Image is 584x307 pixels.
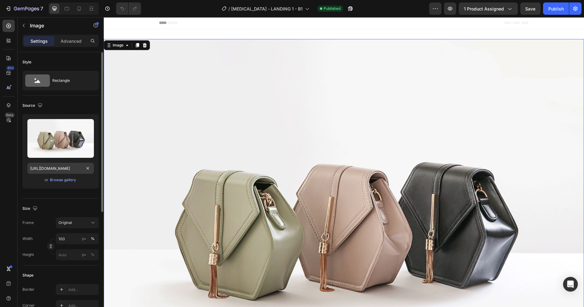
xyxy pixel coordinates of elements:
[30,22,82,29] p: Image
[50,177,77,183] button: Browse gallery
[228,6,230,12] span: /
[526,6,536,11] span: Save
[82,236,86,241] div: px
[80,235,88,242] button: %
[82,252,86,257] div: px
[22,102,44,110] div: Source
[5,113,15,118] div: Beta
[22,59,31,65] div: Style
[89,251,96,258] button: px
[548,6,564,12] div: Publish
[459,2,518,15] button: 1 product assigned
[22,236,33,241] label: Width
[91,236,95,241] div: %
[6,66,15,70] div: 450
[464,6,504,12] span: 1 product assigned
[563,277,578,292] div: Open Intercom Messenger
[58,220,72,225] span: Original
[231,6,303,12] span: [MEDICAL_DATA] - LANDING 1 - B1
[520,2,541,15] button: Save
[104,17,584,307] iframe: Design area
[56,233,99,244] input: px%
[22,287,34,292] div: Border
[56,249,99,260] input: px%
[22,220,34,225] label: Frame
[22,252,34,257] label: Height
[50,177,76,183] div: Browse gallery
[27,163,94,174] input: https://example.com/image.jpg
[324,6,340,11] span: Published
[89,235,96,242] button: px
[22,205,39,213] div: Size
[2,2,46,15] button: 7
[30,38,48,44] p: Settings
[22,273,34,278] div: Shape
[45,176,49,184] span: or
[80,251,88,258] button: %
[91,252,95,257] div: %
[52,74,90,88] div: Rectangle
[27,119,94,158] img: preview-image
[56,217,99,228] button: Original
[61,38,82,44] p: Advanced
[40,5,43,12] p: 7
[116,2,141,15] div: Undo/Redo
[68,287,97,293] div: Add...
[543,2,569,15] button: Publish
